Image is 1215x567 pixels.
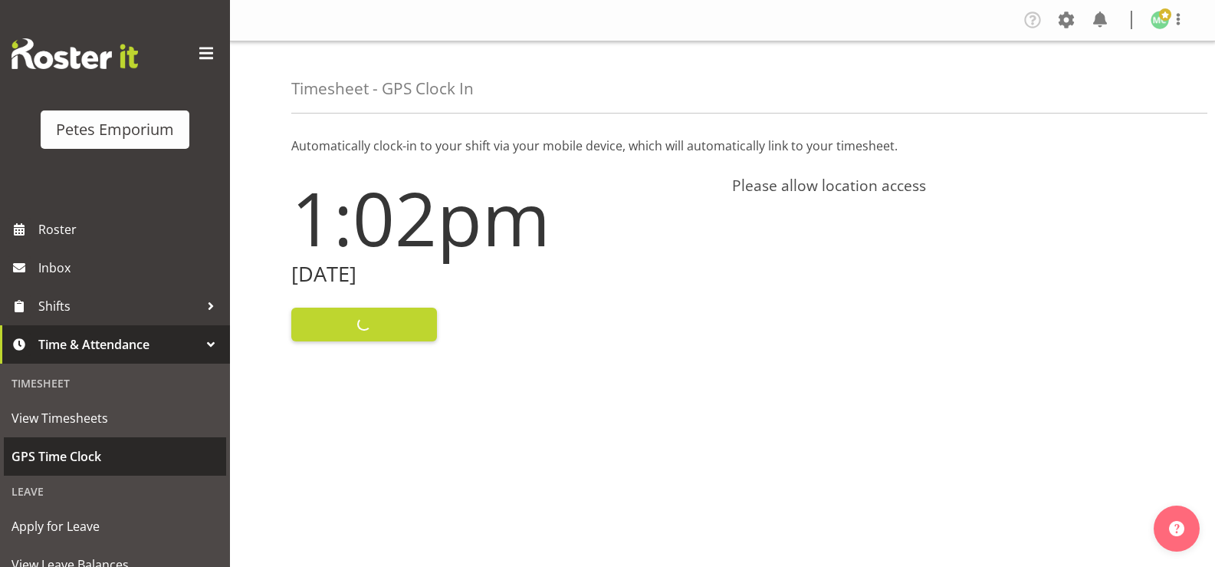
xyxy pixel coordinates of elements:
[4,476,226,507] div: Leave
[1169,521,1184,536] img: help-xxl-2.png
[38,256,222,279] span: Inbox
[11,445,218,468] span: GPS Time Clock
[38,333,199,356] span: Time & Attendance
[56,118,174,141] div: Petes Emporium
[4,368,226,399] div: Timesheet
[4,507,226,546] a: Apply for Leave
[4,437,226,476] a: GPS Time Clock
[11,38,138,69] img: Rosterit website logo
[291,262,714,286] h2: [DATE]
[291,80,474,97] h4: Timesheet - GPS Clock In
[291,176,714,259] h1: 1:02pm
[1151,11,1169,29] img: melissa-cowen2635.jpg
[732,176,1154,195] h4: Please allow location access
[291,137,1154,155] p: Automatically clock-in to your shift via your mobile device, which will automatically link to you...
[38,218,222,241] span: Roster
[11,407,218,430] span: View Timesheets
[4,399,226,437] a: View Timesheets
[38,295,199,318] span: Shifts
[11,515,218,538] span: Apply for Leave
